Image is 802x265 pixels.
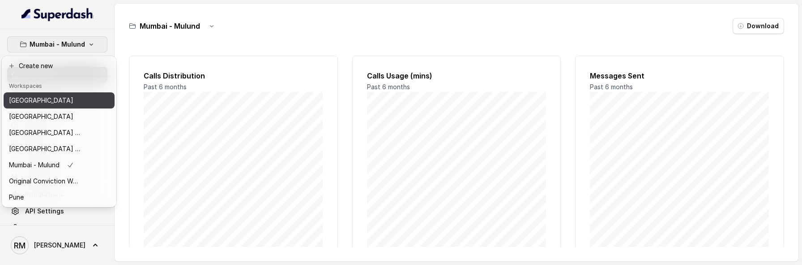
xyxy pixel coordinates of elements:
[9,111,73,122] p: [GEOGRAPHIC_DATA]
[30,39,85,50] p: Mumbai - Mulund
[9,143,81,154] p: [GEOGRAPHIC_DATA] - [GEOGRAPHIC_DATA] - [GEOGRAPHIC_DATA]
[4,58,115,74] button: Create new
[4,78,115,92] header: Workspaces
[2,56,116,207] div: Mumbai - Mulund
[9,192,24,203] p: Pune
[9,127,81,138] p: ⁠⁠[GEOGRAPHIC_DATA] - Ijmima - [GEOGRAPHIC_DATA]
[7,36,107,52] button: Mumbai - Mulund
[9,176,81,187] p: Original Conviction Workspace
[9,160,60,170] p: Mumbai - Mulund
[9,95,73,106] p: [GEOGRAPHIC_DATA]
